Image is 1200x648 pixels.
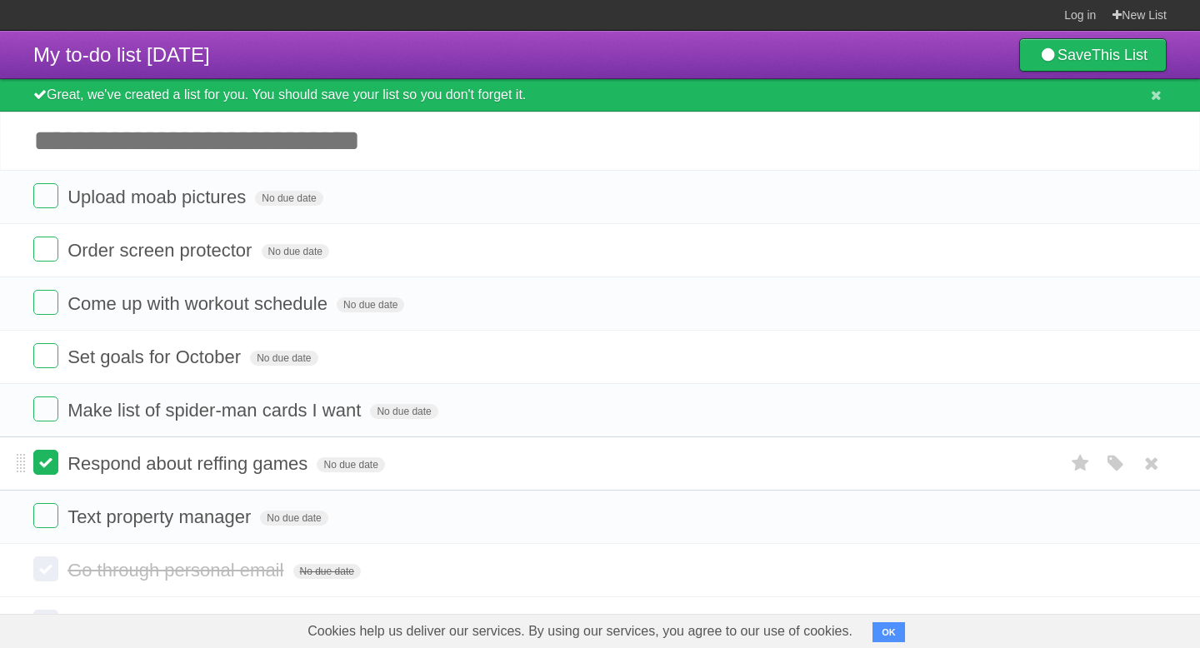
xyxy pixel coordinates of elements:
[67,400,365,421] span: Make list of spider-man cards I want
[250,351,317,366] span: No due date
[67,453,312,474] span: Respond about reffing games
[67,240,256,261] span: Order screen protector
[33,183,58,208] label: Done
[67,346,245,367] span: Set goals for October
[872,622,905,642] button: OK
[255,191,322,206] span: No due date
[33,237,58,262] label: Done
[1019,38,1167,72] a: SaveThis List
[33,290,58,315] label: Done
[1065,450,1097,477] label: Star task
[337,297,404,312] span: No due date
[293,564,361,579] span: No due date
[291,615,869,648] span: Cookies help us deliver our services. By using our services, you agree to our use of cookies.
[1092,47,1147,63] b: This List
[370,404,437,419] span: No due date
[67,506,255,527] span: Text property manager
[33,610,58,635] label: Done
[33,396,58,421] label: Done
[33,43,210,66] span: My to-do list [DATE]
[67,293,332,314] span: Come up with workout schedule
[33,503,58,528] label: Done
[317,457,384,472] span: No due date
[33,556,58,581] label: Done
[33,343,58,368] label: Done
[67,560,287,581] span: Go through personal email
[67,613,209,634] span: Pay window loan
[33,450,58,475] label: Done
[67,187,250,207] span: Upload moab pictures
[262,244,329,259] span: No due date
[260,511,327,526] span: No due date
